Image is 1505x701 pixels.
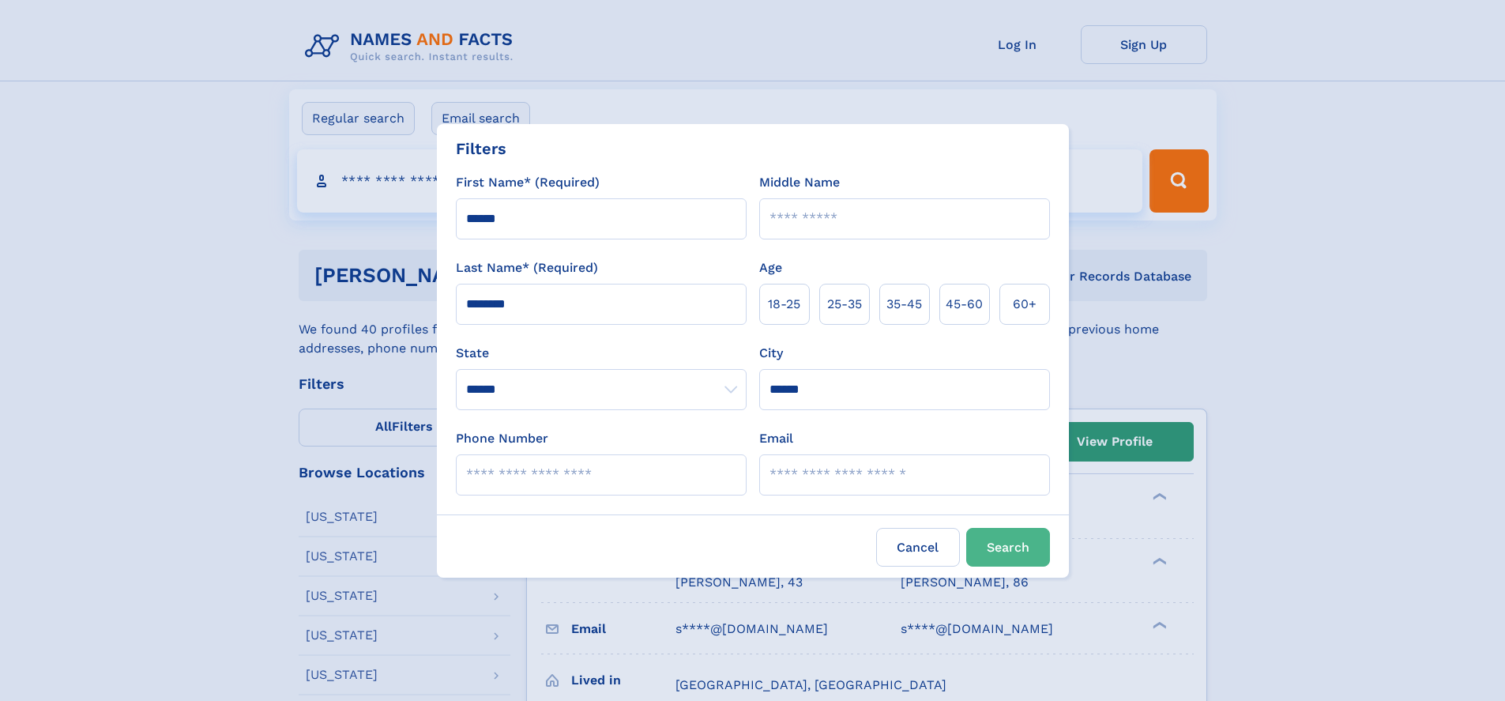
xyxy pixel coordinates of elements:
[966,528,1050,567] button: Search
[827,295,862,314] span: 25‑35
[456,258,598,277] label: Last Name* (Required)
[456,137,506,160] div: Filters
[876,528,960,567] label: Cancel
[759,344,783,363] label: City
[456,429,548,448] label: Phone Number
[768,295,800,314] span: 18‑25
[759,429,793,448] label: Email
[759,173,840,192] label: Middle Name
[759,258,782,277] label: Age
[456,173,600,192] label: First Name* (Required)
[456,344,747,363] label: State
[886,295,922,314] span: 35‑45
[1013,295,1037,314] span: 60+
[946,295,983,314] span: 45‑60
